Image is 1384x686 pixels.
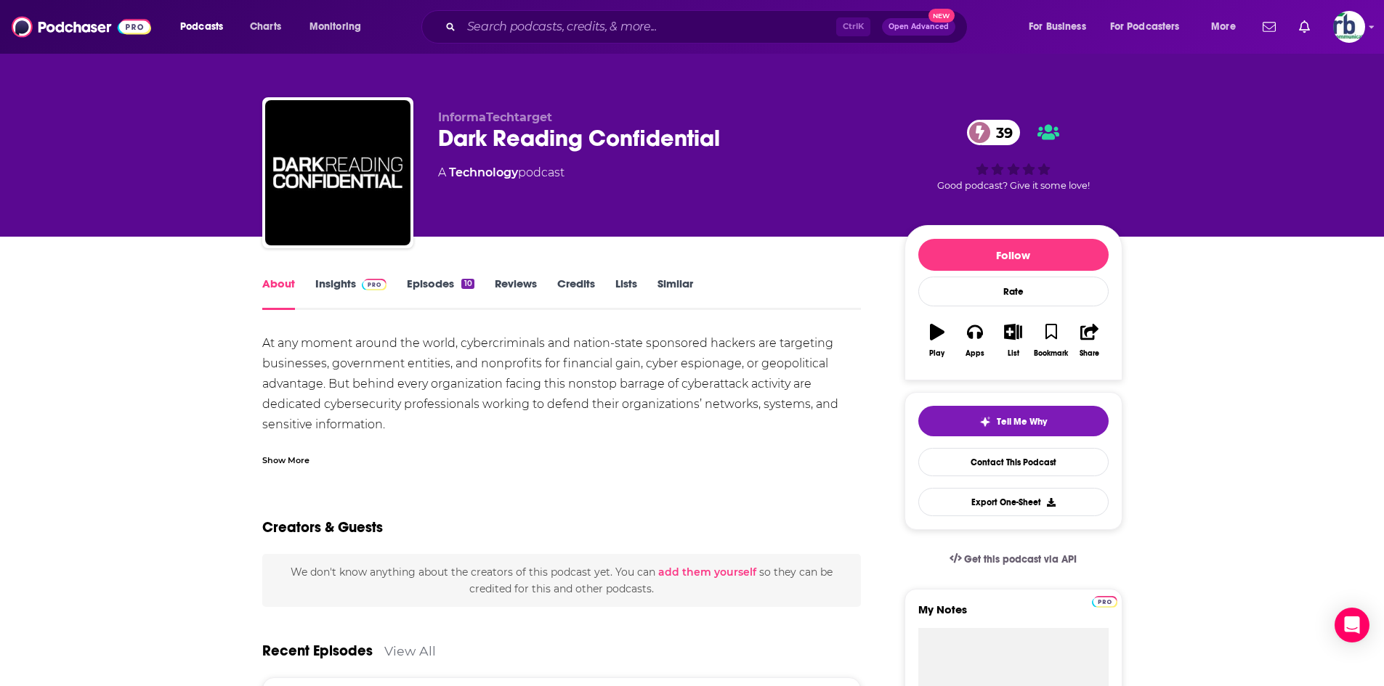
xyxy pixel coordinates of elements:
div: 10 [461,279,474,289]
div: Search podcasts, credits, & more... [435,10,982,44]
a: Similar [657,277,693,310]
div: Open Intercom Messenger [1335,608,1369,642]
span: More [1211,17,1236,37]
a: Technology [449,166,518,179]
button: Follow [918,239,1109,271]
span: Tell Me Why [997,416,1047,428]
a: Show notifications dropdown [1257,15,1282,39]
span: Charts [250,17,281,37]
div: Apps [966,349,984,358]
a: About [262,277,295,310]
span: 39 [982,120,1020,145]
button: open menu [1201,15,1254,38]
button: open menu [299,15,380,38]
a: Lists [615,277,637,310]
a: View All [384,643,436,658]
img: tell me why sparkle [979,416,991,428]
span: Podcasts [180,17,223,37]
button: open menu [1019,15,1104,38]
span: For Business [1029,17,1086,37]
span: Open Advanced [889,23,949,30]
div: Play [929,349,944,358]
div: At any moment around the world, cybercriminals and nation-state sponsored hackers are targeting b... [262,333,862,536]
a: Charts [240,15,290,38]
button: Share [1070,314,1108,367]
img: Dark Reading Confidential [265,100,410,245]
span: For Podcasters [1110,17,1180,37]
a: Episodes10 [407,277,474,310]
span: We don't know anything about the creators of this podcast yet . You can so they can be credited f... [291,565,833,595]
img: Podchaser Pro [362,279,387,290]
span: Monitoring [309,17,361,37]
a: Credits [557,277,595,310]
button: Export One-Sheet [918,488,1109,516]
button: open menu [170,15,242,38]
span: Ctrl K [836,17,870,36]
a: InsightsPodchaser Pro [315,277,387,310]
a: Show notifications dropdown [1293,15,1316,39]
input: Search podcasts, credits, & more... [461,15,836,38]
a: Reviews [495,277,537,310]
a: Contact This Podcast [918,448,1109,476]
button: List [994,314,1032,367]
a: 39 [967,120,1020,145]
div: A podcast [438,164,564,181]
a: Get this podcast via API [938,542,1089,577]
div: 39Good podcast? Give it some love! [905,110,1122,200]
a: Pro website [1092,594,1117,608]
button: Bookmark [1032,314,1070,367]
button: tell me why sparkleTell Me Why [918,406,1109,436]
span: Get this podcast via API [964,553,1077,565]
h2: Creators & Guests [262,518,383,536]
div: Share [1080,349,1099,358]
label: My Notes [918,603,1109,628]
div: List [1008,349,1019,358]
div: Rate [918,277,1109,306]
span: New [928,9,955,23]
img: Podchaser - Follow, Share and Rate Podcasts [12,13,151,41]
div: Bookmark [1034,349,1068,358]
button: Show profile menu [1333,11,1365,43]
span: Logged in as johannarb [1333,11,1365,43]
img: Podchaser Pro [1092,596,1117,608]
button: Play [918,314,956,367]
img: User Profile [1333,11,1365,43]
button: Open AdvancedNew [882,18,955,36]
a: Recent Episodes [262,642,373,660]
button: open menu [1101,15,1201,38]
button: add them yourself [658,566,756,578]
span: Good podcast? Give it some love! [937,180,1090,191]
button: Apps [956,314,994,367]
span: InformaTechtarget [438,110,552,124]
